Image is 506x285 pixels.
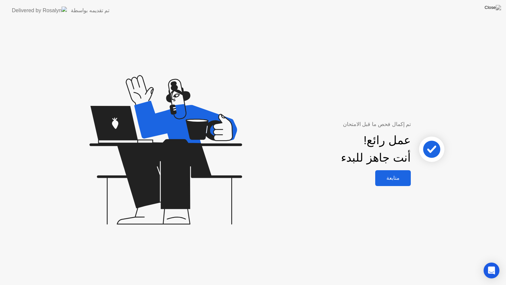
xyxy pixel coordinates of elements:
[275,120,411,128] div: تم إكمال فحص ما قبل الامتحان
[485,5,501,10] img: Close
[375,170,411,186] button: متابعة
[12,7,67,14] img: Delivered by Rosalyn
[484,263,499,278] div: Open Intercom Messenger
[377,175,409,181] div: متابعة
[71,7,109,15] div: تم تقديمه بواسطة
[341,132,411,167] div: عمل رائع! أنت جاهز للبدء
